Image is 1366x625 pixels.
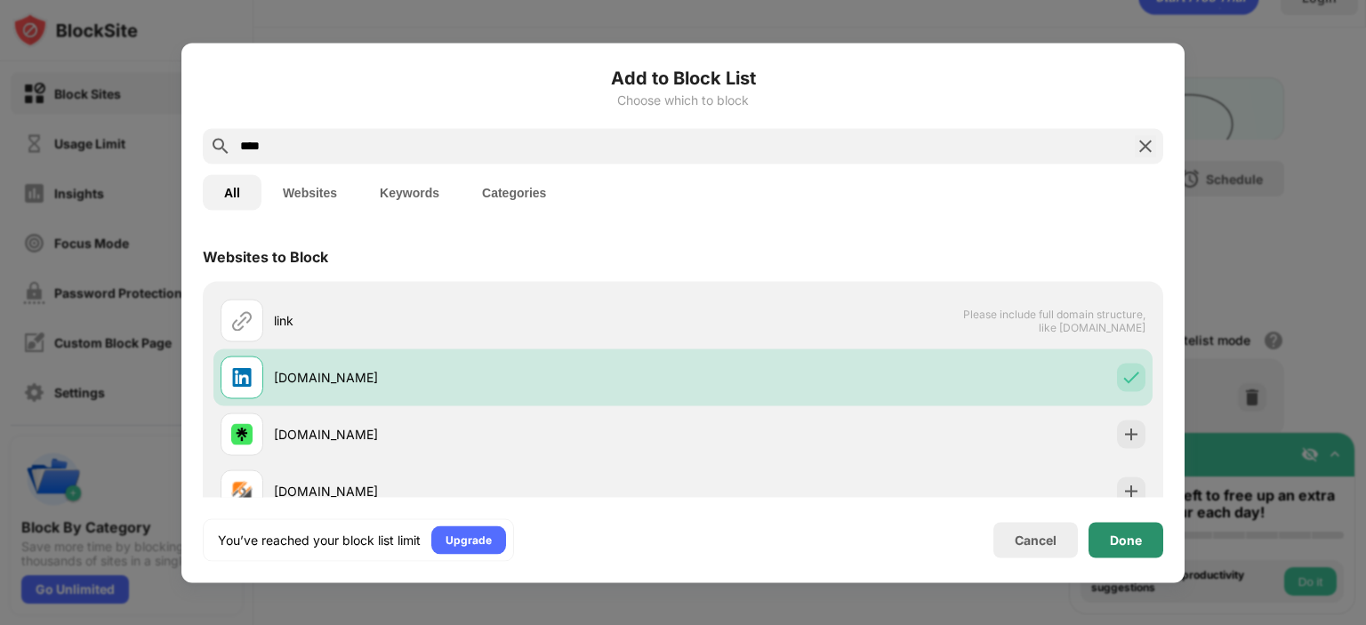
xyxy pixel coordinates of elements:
button: Keywords [358,174,461,210]
img: search.svg [210,135,231,156]
img: search-close [1135,135,1156,156]
img: favicons [231,423,253,445]
div: Choose which to block [203,92,1163,107]
button: All [203,174,261,210]
div: You’ve reached your block list limit [218,531,421,549]
div: [DOMAIN_NAME] [274,368,683,387]
div: Upgrade [446,531,492,549]
img: favicons [231,480,253,501]
div: Websites to Block [203,247,328,265]
img: url.svg [231,309,253,331]
span: Please include full domain structure, like [DOMAIN_NAME] [962,307,1145,333]
div: Cancel [1015,533,1057,548]
h6: Add to Block List [203,64,1163,91]
div: Done [1110,533,1142,547]
div: [DOMAIN_NAME] [274,482,683,501]
button: Categories [461,174,567,210]
img: favicons [231,366,253,388]
button: Websites [261,174,358,210]
div: [DOMAIN_NAME] [274,425,683,444]
div: link [274,311,683,330]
